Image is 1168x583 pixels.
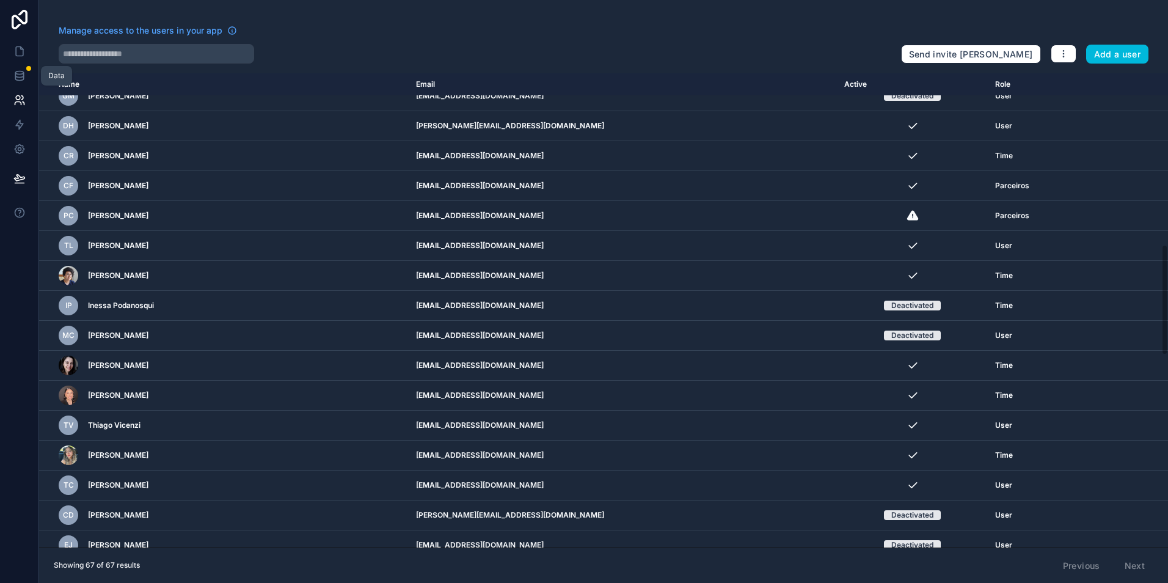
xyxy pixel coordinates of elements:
span: [PERSON_NAME] [88,211,148,221]
span: Showing 67 of 67 results [54,560,140,570]
span: Parceiros [995,181,1029,191]
td: [PERSON_NAME][EMAIL_ADDRESS][DOMAIN_NAME] [409,501,838,530]
div: Deactivated [891,91,933,101]
td: [EMAIL_ADDRESS][DOMAIN_NAME] [409,351,838,381]
th: Role [988,73,1111,96]
span: User [995,241,1012,251]
span: User [995,510,1012,520]
span: User [995,540,1012,550]
span: [PERSON_NAME] [88,121,148,131]
span: PC [64,211,74,221]
a: Manage access to the users in your app [59,24,237,37]
button: Send invite [PERSON_NAME] [901,45,1041,64]
span: CF [64,181,73,191]
span: Thiago Vicenzi [88,420,141,430]
span: Inessa Podanosqui [88,301,154,310]
td: [EMAIL_ADDRESS][DOMAIN_NAME] [409,231,838,261]
span: User [995,91,1012,101]
span: Time [995,361,1013,370]
span: IP [65,301,72,310]
td: [EMAIL_ADDRESS][DOMAIN_NAME] [409,471,838,501]
td: [EMAIL_ADDRESS][DOMAIN_NAME] [409,530,838,560]
th: Email [409,73,838,96]
div: Deactivated [891,331,933,340]
td: [EMAIL_ADDRESS][DOMAIN_NAME] [409,321,838,351]
td: [EMAIL_ADDRESS][DOMAIN_NAME] [409,201,838,231]
span: Manage access to the users in your app [59,24,222,37]
span: [PERSON_NAME] [88,241,148,251]
span: [PERSON_NAME] [88,450,148,460]
span: User [995,480,1012,490]
div: Deactivated [891,540,933,550]
span: CR [64,151,74,161]
span: Parceiros [995,211,1029,221]
span: [PERSON_NAME] [88,480,148,490]
th: Name [39,73,409,96]
span: User [995,420,1012,430]
span: User [995,331,1012,340]
td: [EMAIL_ADDRESS][DOMAIN_NAME] [409,441,838,471]
span: Time [995,450,1013,460]
span: Time [995,271,1013,280]
span: DH [63,121,74,131]
td: [EMAIL_ADDRESS][DOMAIN_NAME] [409,381,838,411]
span: GM [62,91,75,101]
div: Deactivated [891,510,933,520]
span: TC [64,480,74,490]
th: Active [837,73,988,96]
td: [EMAIL_ADDRESS][DOMAIN_NAME] [409,81,838,111]
span: User [995,121,1012,131]
span: TL [64,241,73,251]
span: CD [63,510,74,520]
span: TV [64,420,74,430]
span: Time [995,151,1013,161]
td: [EMAIL_ADDRESS][DOMAIN_NAME] [409,171,838,201]
span: [PERSON_NAME] [88,510,148,520]
span: [PERSON_NAME] [88,271,148,280]
td: [EMAIL_ADDRESS][DOMAIN_NAME] [409,261,838,291]
div: Deactivated [891,301,933,310]
span: [PERSON_NAME] [88,391,148,400]
span: [PERSON_NAME] [88,331,148,340]
div: scrollable content [39,73,1168,548]
span: Time [995,391,1013,400]
span: MC [62,331,75,340]
span: Time [995,301,1013,310]
td: [PERSON_NAME][EMAIL_ADDRESS][DOMAIN_NAME] [409,111,838,141]
button: Add a user [1086,45,1149,64]
span: EJ [64,540,73,550]
td: [EMAIL_ADDRESS][DOMAIN_NAME] [409,141,838,171]
span: [PERSON_NAME] [88,181,148,191]
td: [EMAIL_ADDRESS][DOMAIN_NAME] [409,291,838,321]
span: [PERSON_NAME] [88,540,148,550]
span: [PERSON_NAME] [88,151,148,161]
span: [PERSON_NAME] [88,91,148,101]
span: [PERSON_NAME] [88,361,148,370]
div: Data [48,71,65,81]
td: [EMAIL_ADDRESS][DOMAIN_NAME] [409,411,838,441]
